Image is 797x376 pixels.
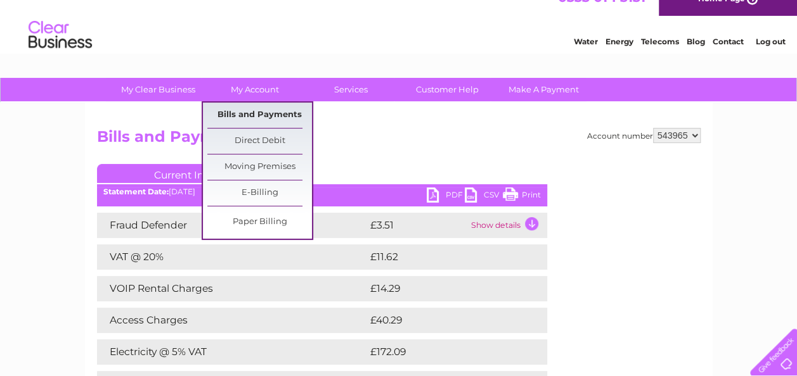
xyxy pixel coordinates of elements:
a: Print [503,187,541,206]
td: £11.62 [367,244,519,270]
a: Make A Payment [491,78,596,101]
div: Account number [587,128,701,143]
img: logo.png [28,33,93,72]
a: Services [299,78,403,101]
a: My Account [202,78,307,101]
a: CSV [465,187,503,206]
a: Direct Debit [207,128,312,154]
td: £3.51 [367,213,468,238]
a: Bills and Payments [207,103,312,128]
td: VAT @ 20% [97,244,367,270]
a: Paper Billing [207,210,312,235]
a: Energy [606,54,633,63]
a: Contact [713,54,744,63]
a: Water [574,54,598,63]
b: Statement Date: [103,187,169,196]
td: VOIP Rental Charges [97,276,367,301]
td: Fraud Defender [97,213,367,238]
td: £40.29 [367,308,522,333]
a: Telecoms [641,54,679,63]
a: Blog [687,54,705,63]
a: Customer Help [395,78,500,101]
a: Moving Premises [207,154,312,180]
a: 0333 014 3131 [558,6,645,22]
td: Show details [468,213,547,238]
td: Access Charges [97,308,367,333]
a: Current Invoice [97,164,287,183]
a: Log out [755,54,785,63]
div: [DATE] [97,187,547,196]
td: £14.29 [367,276,521,301]
a: PDF [427,187,465,206]
td: Electricity @ 5% VAT [97,339,367,365]
a: E-Billing [207,180,312,206]
div: Clear Business is a trading name of Verastar Limited (registered in [GEOGRAPHIC_DATA] No. 3667643... [100,7,699,61]
h2: Bills and Payments [97,128,701,152]
a: My Clear Business [106,78,211,101]
td: £172.09 [367,339,524,365]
